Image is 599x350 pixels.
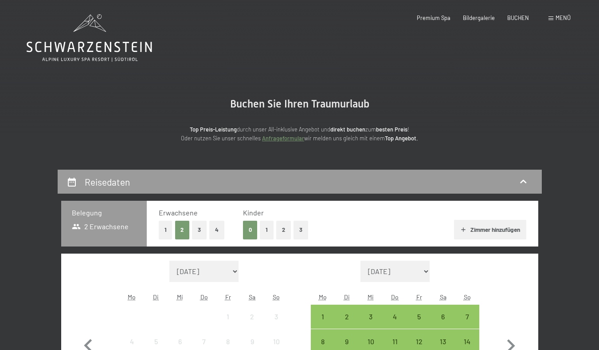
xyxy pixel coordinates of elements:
div: Anreise möglich [359,305,383,329]
div: Anreise möglich [335,305,359,329]
strong: Top Preis-Leistung [190,126,237,133]
abbr: Mittwoch [177,293,183,301]
button: 1 [159,221,172,239]
abbr: Donnerstag [391,293,399,301]
strong: Top Angebot. [385,135,418,142]
h3: Belegung [72,208,137,218]
button: 2 [175,221,190,239]
div: Sun Sep 07 2025 [455,305,479,329]
div: 4 [384,313,406,335]
abbr: Sonntag [464,293,471,301]
abbr: Montag [128,293,136,301]
strong: direkt buchen [330,126,365,133]
button: 4 [209,221,224,239]
abbr: Samstag [249,293,255,301]
div: 5 [408,313,430,335]
div: Fri Sep 05 2025 [407,305,431,329]
div: Anreise nicht möglich [264,305,288,329]
abbr: Donnerstag [200,293,208,301]
div: Mon Sep 01 2025 [311,305,335,329]
div: Anreise möglich [455,305,479,329]
a: BUCHEN [507,14,529,21]
button: 1 [260,221,274,239]
div: Fri Aug 01 2025 [216,305,240,329]
span: Erwachsene [159,208,198,217]
div: 2 [241,313,263,335]
span: Menü [556,14,571,21]
p: durch unser All-inklusive Angebot und zum ! Oder nutzen Sie unser schnelles wir melden uns gleich... [122,125,477,143]
div: 3 [360,313,382,335]
div: Sun Aug 03 2025 [264,305,288,329]
button: 3 [192,221,207,239]
abbr: Dienstag [153,293,159,301]
span: 2 Erwachsene [72,222,129,231]
a: Anfrageformular [262,135,304,142]
abbr: Sonntag [273,293,280,301]
div: Anreise möglich [431,305,455,329]
div: 1 [312,313,334,335]
h2: Reisedaten [85,176,130,187]
div: Wed Sep 03 2025 [359,305,383,329]
div: 6 [432,313,454,335]
span: Buchen Sie Ihren Traumurlaub [230,98,369,110]
button: Zimmer hinzufügen [454,220,526,239]
div: Sat Aug 02 2025 [240,305,264,329]
abbr: Freitag [225,293,231,301]
div: 1 [217,313,239,335]
abbr: Dienstag [344,293,350,301]
span: Kinder [243,208,264,217]
a: Bildergalerie [463,14,495,21]
strong: besten Preis [376,126,407,133]
a: Premium Spa [417,14,450,21]
div: Anreise möglich [383,305,407,329]
div: Tue Sep 02 2025 [335,305,359,329]
abbr: Samstag [440,293,446,301]
div: Thu Sep 04 2025 [383,305,407,329]
div: Anreise möglich [311,305,335,329]
button: 2 [276,221,291,239]
div: 2 [336,313,358,335]
div: 7 [456,313,478,335]
div: Anreise nicht möglich [216,305,240,329]
div: Anreise möglich [407,305,431,329]
abbr: Mittwoch [368,293,374,301]
button: 3 [294,221,308,239]
div: 3 [265,313,287,335]
abbr: Montag [319,293,327,301]
button: 0 [243,221,258,239]
div: Anreise nicht möglich [240,305,264,329]
div: Sat Sep 06 2025 [431,305,455,329]
abbr: Freitag [416,293,422,301]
